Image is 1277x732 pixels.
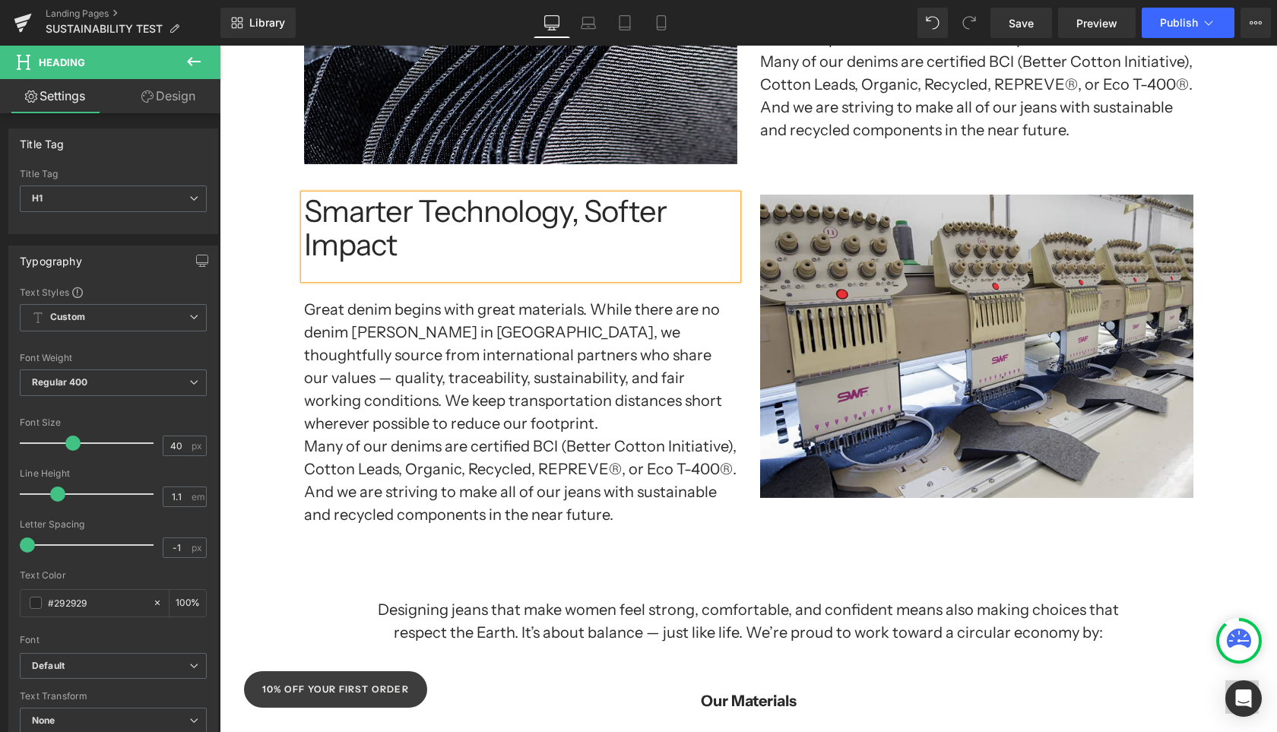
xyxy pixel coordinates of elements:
[1058,8,1136,38] a: Preview
[570,8,607,38] a: Laptop
[534,8,570,38] a: Desktop
[540,5,974,96] h1: Many of our denims are certified BCI (Better Cotton Initiative), Cotton Leads, Organic, Recycled,...
[50,311,85,324] b: Custom
[84,149,518,216] h1: Smarter Technology, Softer Impact
[20,353,207,363] div: Font Weight
[249,16,285,30] span: Library
[32,660,65,673] i: Default
[643,8,680,38] a: Mobile
[954,8,984,38] button: Redo
[20,169,207,179] div: Title Tag
[46,8,220,20] a: Landing Pages
[84,252,518,389] h1: Great denim begins with great materials. While there are no denim [PERSON_NAME] in [GEOGRAPHIC_DA...
[20,468,207,479] div: Line Height
[607,8,643,38] a: Tablet
[192,441,204,451] span: px
[32,715,55,726] b: None
[43,636,189,651] h2: 10% off your first order
[46,23,163,35] span: SUSTAINABILITY TEST
[39,56,85,68] span: Heading
[1142,8,1234,38] button: Publish
[20,286,207,298] div: Text Styles
[32,192,43,204] b: H1
[20,417,207,428] div: Font Size
[152,553,905,598] h1: Designing jeans that make women feel strong, comfortable, and confident means also making choices...
[1006,635,1039,668] button: scroll-top
[20,519,207,530] div: Letter Spacing
[1076,15,1117,31] span: Preview
[917,8,948,38] button: Undo
[220,8,296,38] a: New Library
[20,635,207,645] div: Font
[1160,17,1198,29] span: Publish
[170,590,206,616] div: %
[20,129,65,151] div: Title Tag
[192,543,204,553] span: px
[20,246,82,268] div: Typography
[1009,15,1034,31] span: Save
[48,594,145,611] input: Color
[113,79,223,113] a: Design
[1241,8,1271,38] button: More
[20,691,207,702] div: Text Transform
[32,376,88,388] b: Regular 400
[192,492,204,502] span: em
[481,646,577,664] strong: Our Materials
[84,389,518,480] h1: Many of our denims are certified BCI (Better Cotton Initiative), Cotton Leads, Organic, Recycled,...
[20,570,207,581] div: Text Color
[1225,680,1262,717] div: Open Intercom Messenger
